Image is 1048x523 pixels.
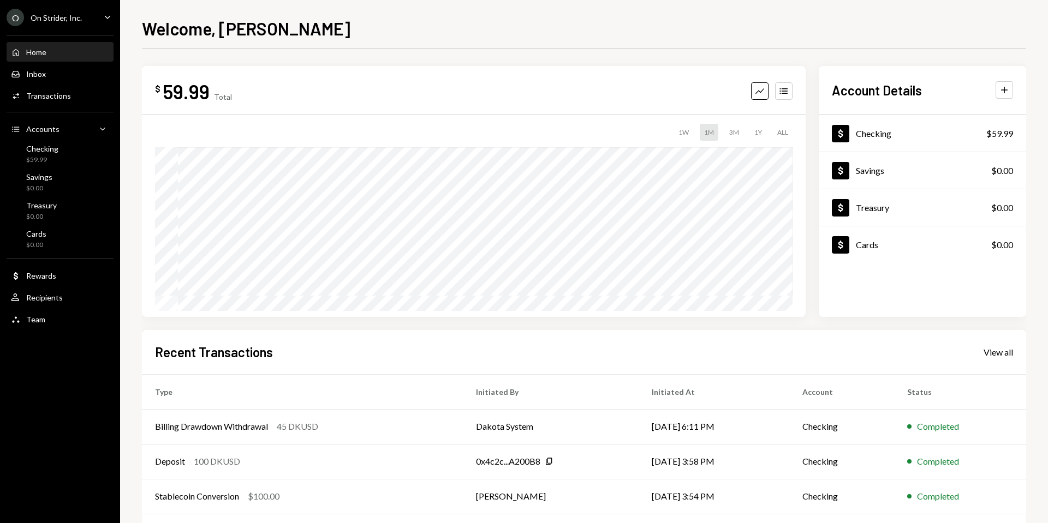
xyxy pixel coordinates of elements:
td: [DATE] 3:54 PM [639,479,789,514]
th: Initiated At [639,374,789,409]
td: Checking [789,409,894,444]
td: Checking [789,444,894,479]
a: Savings$0.00 [819,152,1026,189]
div: 0x4c2c...A200B8 [476,455,540,468]
a: Checking$59.99 [7,141,114,167]
a: Accounts [7,119,114,139]
div: Treasury [856,202,889,213]
div: Stablecoin Conversion [155,490,239,503]
a: Rewards [7,266,114,285]
div: Savings [856,165,884,176]
div: $59.99 [986,127,1013,140]
div: 1W [674,124,693,141]
td: [DATE] 6:11 PM [639,409,789,444]
div: 100 DKUSD [194,455,240,468]
div: Treasury [26,201,57,210]
td: Dakota System [463,409,639,444]
a: Recipients [7,287,114,307]
div: $0.00 [26,212,57,221]
th: Type [142,374,463,409]
div: 3M [725,124,743,141]
div: Inbox [26,69,46,79]
td: Checking [789,479,894,514]
a: Cards$0.00 [819,226,1026,263]
div: Savings [26,172,52,182]
div: Completed [917,490,959,503]
h1: Welcome, [PERSON_NAME] [142,17,350,39]
h2: Account Details [832,81,922,99]
a: Inbox [7,64,114,83]
a: Treasury$0.00 [7,197,114,224]
div: Completed [917,455,959,468]
div: Team [26,315,45,324]
a: Checking$59.99 [819,115,1026,152]
div: Transactions [26,91,71,100]
h2: Recent Transactions [155,343,273,361]
a: Transactions [7,86,114,105]
a: Team [7,309,114,329]
div: 59.99 [163,79,210,104]
div: Rewards [26,271,56,280]
div: Accounts [26,124,59,134]
div: View all [984,347,1013,358]
div: $0.00 [991,201,1013,214]
a: Home [7,42,114,62]
div: Home [26,47,46,57]
div: 1M [700,124,718,141]
div: Deposit [155,455,185,468]
div: Checking [856,128,891,139]
div: $59.99 [26,155,58,165]
div: $0.00 [991,238,1013,251]
div: $100.00 [248,490,279,503]
th: Initiated By [463,374,639,409]
div: Cards [26,229,46,238]
div: On Strider, Inc. [31,13,82,22]
td: [PERSON_NAME] [463,479,639,514]
div: Completed [917,420,959,433]
div: $0.00 [26,241,46,250]
div: $0.00 [991,164,1013,177]
a: Savings$0.00 [7,169,114,195]
div: 45 DKUSD [277,420,318,433]
div: $ [155,83,160,94]
div: 1Y [750,124,766,141]
div: Checking [26,144,58,153]
a: View all [984,346,1013,358]
div: Billing Drawdown Withdrawal [155,420,268,433]
div: ALL [773,124,793,141]
div: Recipients [26,293,63,302]
th: Account [789,374,894,409]
div: Cards [856,239,878,250]
a: Treasury$0.00 [819,189,1026,226]
a: Cards$0.00 [7,226,114,252]
div: $0.00 [26,184,52,193]
td: [DATE] 3:58 PM [639,444,789,479]
div: O [7,9,24,26]
th: Status [894,374,1026,409]
div: Total [214,92,232,101]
